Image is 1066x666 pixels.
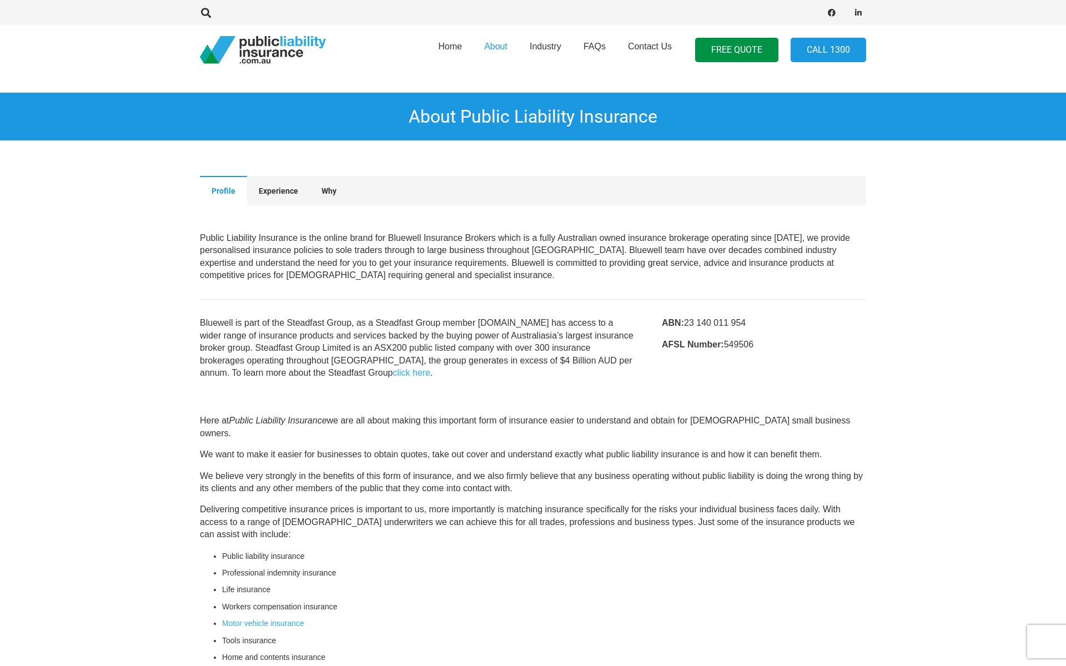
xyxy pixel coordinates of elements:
[195,8,217,18] a: Search
[584,42,606,51] span: FAQs
[851,5,866,21] a: LinkedIn
[259,186,298,195] span: Experience
[200,470,866,495] p: We believe very strongly in the benefits of this form of insurance, and we also firmly believe th...
[222,634,866,647] li: Tools insurance
[662,340,724,349] strong: AFSL Number:
[200,415,866,440] p: Here at we are all about making this important form of insurance easier to understand and obtain ...
[427,22,473,78] a: Home
[222,567,866,579] li: Professional indemnity insurance
[222,619,304,628] a: Motor vehicle insurance
[393,368,430,377] a: click here
[695,38,778,63] a: FREE QUOTE
[200,317,635,379] p: Bluewell is part of the Steadfast Group, as a Steadfast Group member [DOMAIN_NAME] has access to ...
[247,176,310,205] button: Experience
[200,36,326,64] a: pli_logotransparent
[229,416,326,425] i: Public Liability Insurance
[530,42,561,51] span: Industry
[212,186,235,195] span: Profile
[222,601,866,613] li: Workers compensation insurance
[628,42,672,51] span: Contact Us
[662,317,866,329] p: 23 140 011 954
[572,22,617,78] a: FAQs
[200,232,866,282] p: Our Office Southport Central
[662,318,684,327] strong: ABN:
[222,651,866,663] li: Home and contents insurance
[222,583,866,596] li: Life insurance
[824,5,839,21] a: Facebook
[200,448,866,461] p: We want to make it easier for businesses to obtain quotes, take out cover and understand exactly ...
[617,22,683,78] a: Contact Us
[200,176,247,205] button: Profile
[484,42,507,51] span: About
[519,22,572,78] a: Industry
[662,339,866,351] p: 549506
[438,42,462,51] span: Home
[222,550,866,562] li: Public liability insurance
[321,186,336,195] span: Why
[473,22,519,78] a: About
[310,176,348,205] button: Why
[200,503,866,541] p: Delivering competitive insurance prices is important to us, more importantly is matching insuranc...
[791,38,866,63] a: Call 1300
